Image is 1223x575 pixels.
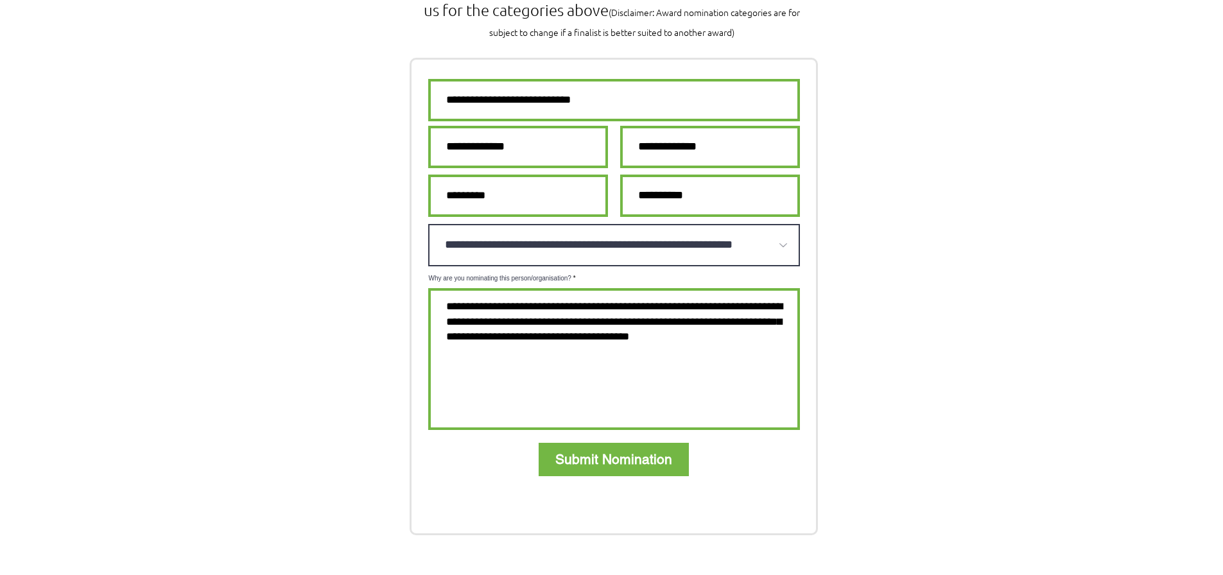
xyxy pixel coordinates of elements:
[539,443,689,476] button: Submit Nomination
[555,450,672,468] span: Submit Nomination
[489,6,800,39] span: (Disclaimer: Award nomination categories are for subject to change if a finalist is better suited...
[428,224,800,266] select: Which award category are you nominating person/organisation for?
[428,275,800,282] label: Why are you nominating this person/organisation?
